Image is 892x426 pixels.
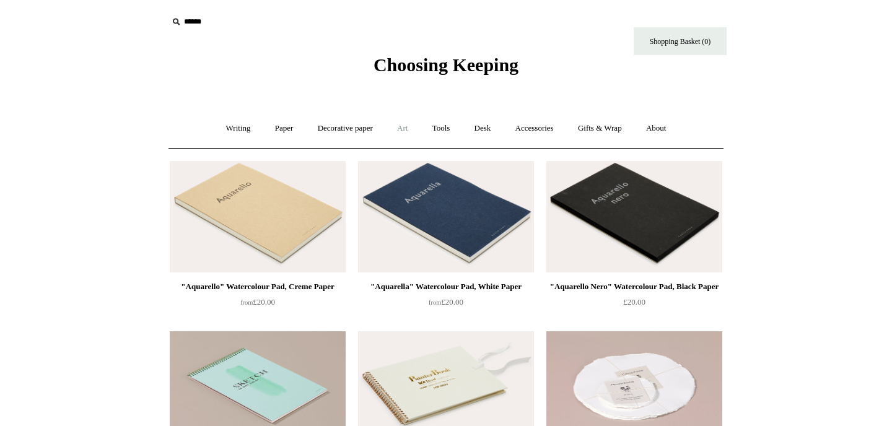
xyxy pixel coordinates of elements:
[170,279,346,330] a: "Aquarello" Watercolour Pad, Creme Paper from£20.00
[386,112,419,145] a: Art
[429,297,463,306] span: £20.00
[546,161,722,272] a: "Aquarello Nero" Watercolour Pad, Black Paper "Aquarello Nero" Watercolour Pad, Black Paper
[429,299,441,306] span: from
[546,161,722,272] img: "Aquarello Nero" Watercolour Pad, Black Paper
[173,279,343,294] div: "Aquarello" Watercolour Pad, Creme Paper
[170,161,346,272] img: "Aquarello" Watercolour Pad, Creme Paper
[374,54,518,75] span: Choosing Keeping
[421,112,461,145] a: Tools
[240,297,275,306] span: £20.00
[361,279,531,294] div: "Aquarella" Watercolour Pad, White Paper
[358,161,534,272] img: "Aquarella" Watercolour Pad, White Paper
[170,161,346,272] a: "Aquarello" Watercolour Pad, Creme Paper "Aquarello" Watercolour Pad, Creme Paper
[240,299,253,306] span: from
[504,112,565,145] a: Accessories
[463,112,502,145] a: Desk
[634,27,727,55] a: Shopping Basket (0)
[374,64,518,73] a: Choosing Keeping
[358,279,534,330] a: "Aquarella" Watercolour Pad, White Paper from£20.00
[264,112,305,145] a: Paper
[635,112,678,145] a: About
[358,161,534,272] a: "Aquarella" Watercolour Pad, White Paper "Aquarella" Watercolour Pad, White Paper
[567,112,633,145] a: Gifts & Wrap
[549,279,719,294] div: "Aquarello Nero" Watercolour Pad, Black Paper
[546,279,722,330] a: "Aquarello Nero" Watercolour Pad, Black Paper £20.00
[215,112,262,145] a: Writing
[623,297,645,306] span: £20.00
[307,112,384,145] a: Decorative paper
